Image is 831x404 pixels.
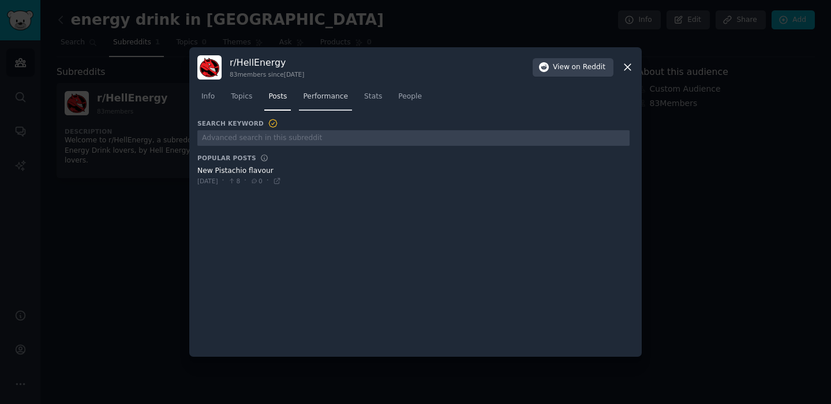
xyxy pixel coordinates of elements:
span: 0 [250,177,263,185]
span: · [244,176,246,186]
h3: r/ HellEnergy [230,56,304,69]
h3: Search Keyword [197,118,278,129]
span: People [398,92,422,102]
span: 8 [228,177,240,185]
span: · [222,176,224,186]
input: Advanced search in this subreddit [197,130,630,146]
a: Topics [227,88,256,111]
span: Performance [303,92,348,102]
div: 83 members since [DATE] [230,70,304,78]
img: HellEnergy [197,55,222,80]
span: on Reddit [572,62,605,73]
a: Posts [264,88,291,111]
span: Posts [268,92,287,102]
span: Topics [231,92,252,102]
span: [DATE] [197,177,218,185]
span: View [553,62,605,73]
button: Viewon Reddit [533,58,613,77]
span: · [267,176,269,186]
a: Performance [299,88,352,111]
span: Stats [364,92,382,102]
a: Stats [360,88,386,111]
a: Info [197,88,219,111]
a: People [394,88,426,111]
h3: Popular Posts [197,154,256,162]
span: Info [201,92,215,102]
